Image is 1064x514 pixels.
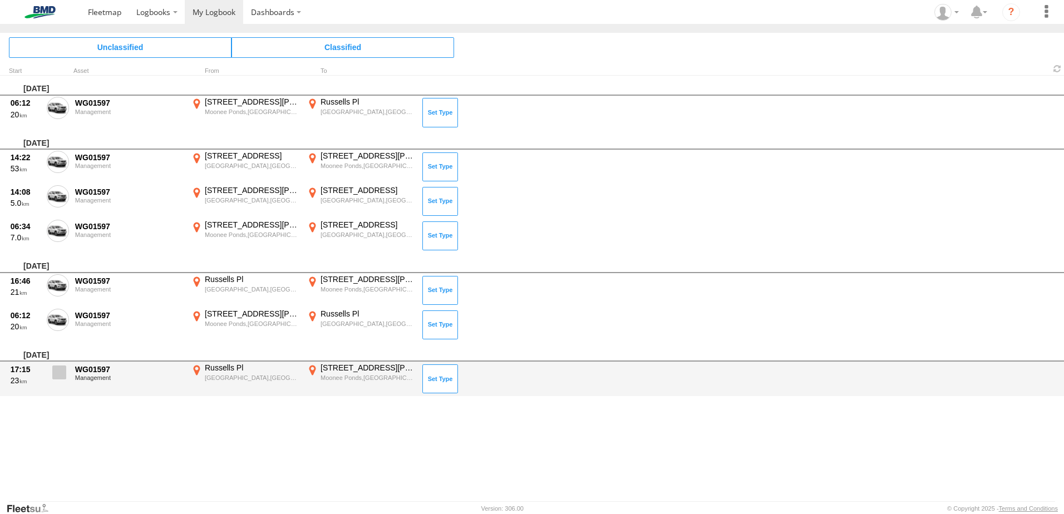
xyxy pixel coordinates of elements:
div: 16:46 [11,276,41,286]
div: Management [75,286,183,293]
div: 20 [11,322,41,332]
label: Click to View Event Location [305,185,416,218]
div: Moonee Ponds,[GEOGRAPHIC_DATA] [205,108,299,116]
div: [GEOGRAPHIC_DATA],[GEOGRAPHIC_DATA] [205,196,299,204]
label: Click to View Event Location [305,309,416,341]
div: 7.0 [11,233,41,243]
i: ? [1002,3,1020,21]
div: 14:08 [11,187,41,197]
button: Click to Set [422,364,458,393]
div: [GEOGRAPHIC_DATA],[GEOGRAPHIC_DATA] [205,162,299,170]
div: WG01597 [75,221,183,231]
div: © Copyright 2025 - [947,505,1058,512]
button: Click to Set [422,98,458,127]
button: Click to Set [422,152,458,181]
div: [STREET_ADDRESS][PERSON_NAME] [321,363,415,373]
div: 21 [11,287,41,297]
div: WG01597 [75,152,183,162]
div: WG01597 [75,276,183,286]
div: Management [75,231,183,238]
a: Terms and Conditions [999,505,1058,512]
label: Click to View Event Location [189,309,301,341]
div: [STREET_ADDRESS] [321,185,415,195]
div: Daniel Godby [930,4,963,21]
div: [STREET_ADDRESS][PERSON_NAME] [321,274,415,284]
div: 06:12 [11,98,41,108]
div: WG01597 [75,364,183,374]
span: Click to view Unclassified Trips [9,37,231,57]
div: 20 [11,110,41,120]
div: Management [75,197,183,204]
button: Click to Set [422,187,458,216]
div: [GEOGRAPHIC_DATA],[GEOGRAPHIC_DATA] [321,108,415,116]
button: Click to Set [422,310,458,339]
div: 14:22 [11,152,41,162]
div: [GEOGRAPHIC_DATA],[GEOGRAPHIC_DATA] [321,231,415,239]
div: Moonee Ponds,[GEOGRAPHIC_DATA] [205,231,299,239]
div: Asset [73,68,185,74]
label: Click to View Event Location [305,220,416,252]
div: [STREET_ADDRESS][PERSON_NAME] [205,309,299,319]
div: Management [75,108,183,115]
div: Russells Pl [321,309,415,319]
div: WG01597 [75,310,183,320]
div: 06:34 [11,221,41,231]
div: [GEOGRAPHIC_DATA],[GEOGRAPHIC_DATA] [321,320,415,328]
label: Click to View Event Location [305,97,416,129]
div: [STREET_ADDRESS] [321,220,415,230]
div: 53 [11,164,41,174]
div: Russells Pl [321,97,415,107]
div: Russells Pl [205,363,299,373]
div: [STREET_ADDRESS][PERSON_NAME] [321,151,415,161]
div: [GEOGRAPHIC_DATA],[GEOGRAPHIC_DATA] [321,196,415,204]
div: [GEOGRAPHIC_DATA],[GEOGRAPHIC_DATA] [205,374,299,382]
div: [STREET_ADDRESS][PERSON_NAME] [205,220,299,230]
label: Click to View Event Location [189,151,301,183]
label: Click to View Event Location [305,274,416,307]
div: Moonee Ponds,[GEOGRAPHIC_DATA] [205,320,299,328]
div: Moonee Ponds,[GEOGRAPHIC_DATA] [321,285,415,293]
label: Click to View Event Location [189,97,301,129]
div: Moonee Ponds,[GEOGRAPHIC_DATA] [321,162,415,170]
label: Click to View Event Location [189,274,301,307]
div: From [189,68,301,74]
div: Russells Pl [205,274,299,284]
div: Moonee Ponds,[GEOGRAPHIC_DATA] [321,374,415,382]
img: bmd-logo.svg [11,6,69,18]
div: 23 [11,375,41,385]
div: Management [75,374,183,381]
button: Click to Set [422,221,458,250]
label: Click to View Event Location [189,185,301,218]
div: WG01597 [75,187,183,197]
div: WG01597 [75,98,183,108]
div: Management [75,320,183,327]
div: [STREET_ADDRESS][PERSON_NAME] [205,97,299,107]
button: Click to Set [422,276,458,305]
div: [GEOGRAPHIC_DATA],[GEOGRAPHIC_DATA] [205,285,299,293]
div: Management [75,162,183,169]
div: Click to Sort [9,68,42,74]
label: Click to View Event Location [189,220,301,252]
div: 06:12 [11,310,41,320]
label: Click to View Event Location [305,363,416,395]
label: Click to View Event Location [305,151,416,183]
label: Click to View Event Location [189,363,301,395]
div: 17:15 [11,364,41,374]
span: Click to view Classified Trips [231,37,454,57]
span: Refresh [1051,63,1064,74]
div: To [305,68,416,74]
div: Version: 306.00 [481,505,524,512]
div: 5.0 [11,198,41,208]
div: [STREET_ADDRESS][PERSON_NAME][DEMOGRAPHIC_DATA] [205,185,299,195]
div: [STREET_ADDRESS] [205,151,299,161]
a: Visit our Website [6,503,57,514]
